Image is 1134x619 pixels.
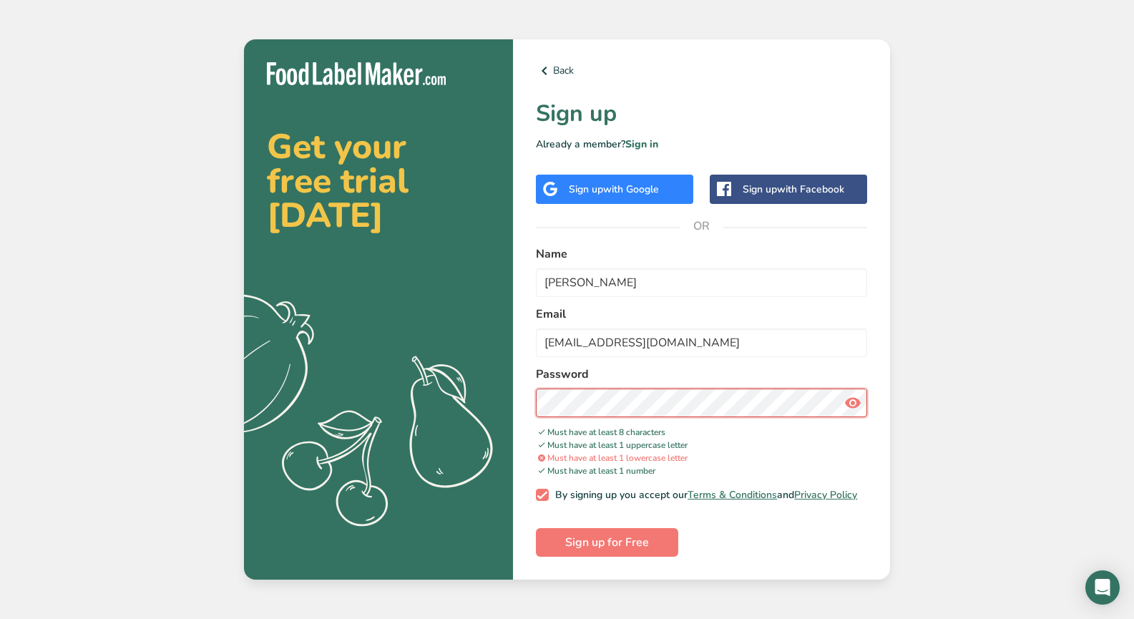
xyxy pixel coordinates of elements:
[536,97,867,131] h1: Sign up
[536,137,867,152] p: Already a member?
[743,182,844,197] div: Sign up
[536,439,688,451] span: Must have at least 1 uppercase letter
[569,182,659,197] div: Sign up
[1085,570,1120,605] div: Open Intercom Messenger
[688,488,777,502] a: Terms & Conditions
[777,182,844,196] span: with Facebook
[267,130,490,233] h2: Get your free trial [DATE]
[536,62,867,79] a: Back
[536,268,867,297] input: John Doe
[536,528,678,557] button: Sign up for Free
[267,62,446,86] img: Food Label Maker
[536,328,867,357] input: email@example.com
[625,137,658,151] a: Sign in
[549,489,858,502] span: By signing up you accept our and
[536,245,867,263] label: Name
[536,366,867,383] label: Password
[536,452,688,464] span: Must have at least 1 lowercase letter
[536,427,665,438] span: Must have at least 8 characters
[565,534,649,551] span: Sign up for Free
[794,488,857,502] a: Privacy Policy
[680,205,723,248] span: OR
[536,465,655,477] span: Must have at least 1 number
[536,306,867,323] label: Email
[603,182,659,196] span: with Google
